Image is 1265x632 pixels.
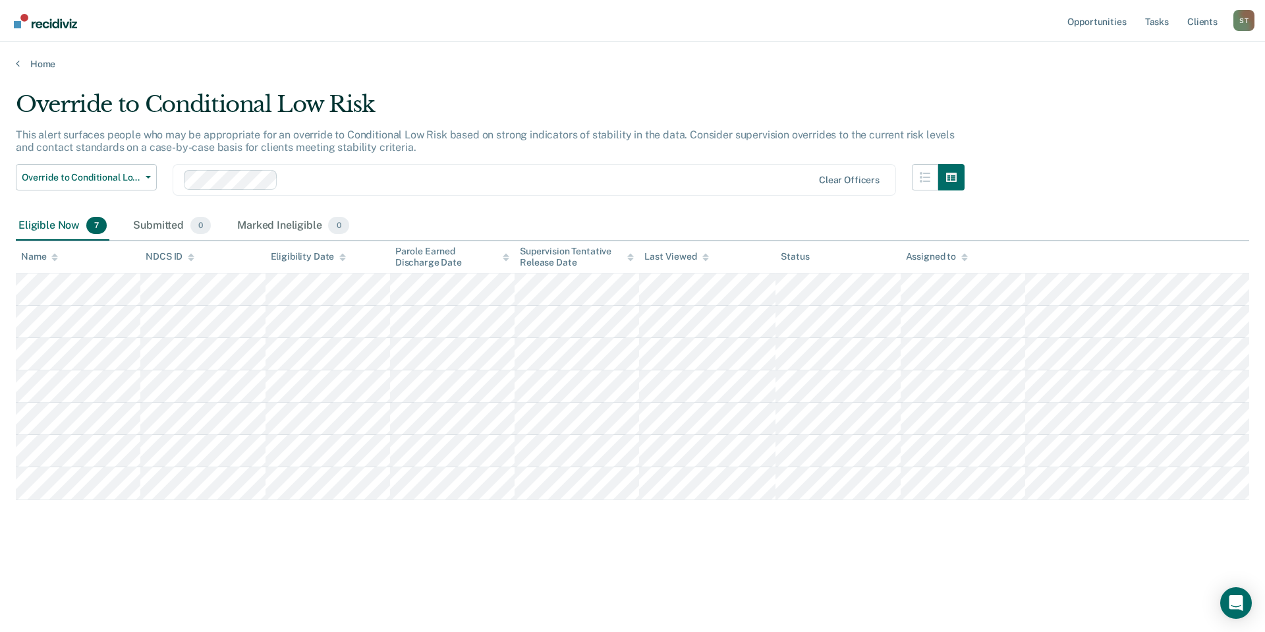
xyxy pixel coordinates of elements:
[1233,10,1254,31] button: Profile dropdown button
[16,129,955,154] p: This alert surfaces people who may be appropriate for an override to Conditional Low Risk based o...
[190,217,211,234] span: 0
[271,251,347,262] div: Eligibility Date
[22,172,140,183] span: Override to Conditional Low Risk
[14,14,77,28] img: Recidiviz
[1220,587,1252,619] div: Open Intercom Messenger
[21,251,58,262] div: Name
[86,217,107,234] span: 7
[781,251,809,262] div: Status
[906,251,968,262] div: Assigned to
[235,212,352,241] div: Marked Ineligible0
[520,246,634,268] div: Supervision Tentative Release Date
[16,91,965,129] div: Override to Conditional Low Risk
[395,246,509,268] div: Parole Earned Discharge Date
[819,175,880,186] div: Clear officers
[130,212,213,241] div: Submitted0
[644,251,708,262] div: Last Viewed
[16,164,157,190] button: Override to Conditional Low Risk
[1233,10,1254,31] div: S T
[146,251,194,262] div: NDCS ID
[16,212,109,241] div: Eligible Now7
[16,58,1249,70] a: Home
[328,217,349,234] span: 0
